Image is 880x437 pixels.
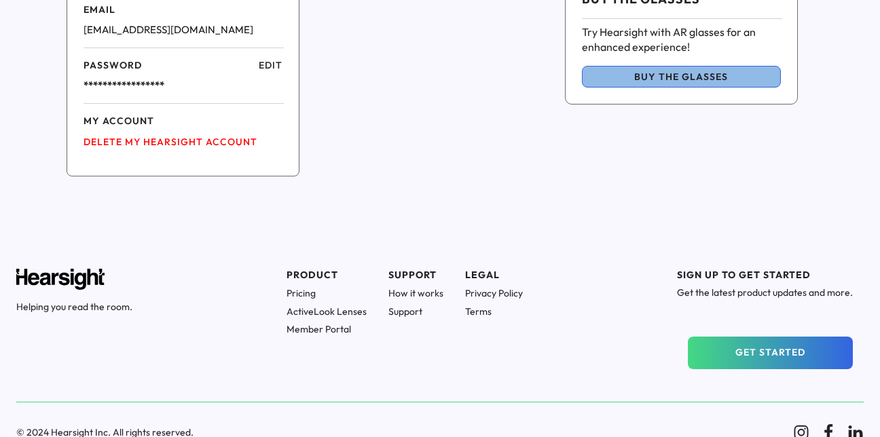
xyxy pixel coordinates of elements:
[388,287,443,299] h1: How it works
[16,301,132,313] h1: Helping you read the room.
[465,287,523,299] h1: Privacy Policy
[388,269,443,282] div: SUPPORT
[287,287,367,299] h1: Pricing
[287,323,367,335] h1: Member Portal
[287,305,367,318] h1: ActiveLook Lenses
[84,115,154,128] div: MY ACCOUNT
[677,286,853,299] h1: Get the latest product updates and more.
[582,24,781,55] div: Try Hearsight with AR glasses for an enhanced experience!
[259,59,282,73] div: EDIT
[688,337,853,369] button: GET STARTED
[465,305,523,318] h1: Terms
[84,22,282,37] div: [EMAIL_ADDRESS][DOMAIN_NAME]
[16,269,105,290] img: Hearsight logo
[465,269,523,282] div: LEGAL
[84,3,115,17] div: EMAIL
[287,269,367,282] div: PRODUCT
[84,59,142,73] div: PASSWORD
[677,269,853,281] h1: SIGN UP TO GET STARTED
[84,136,257,149] div: DELETE MY HEARSIGHT ACCOUNT
[582,66,781,88] button: BUY THE GLASSES
[388,305,443,318] h1: Support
